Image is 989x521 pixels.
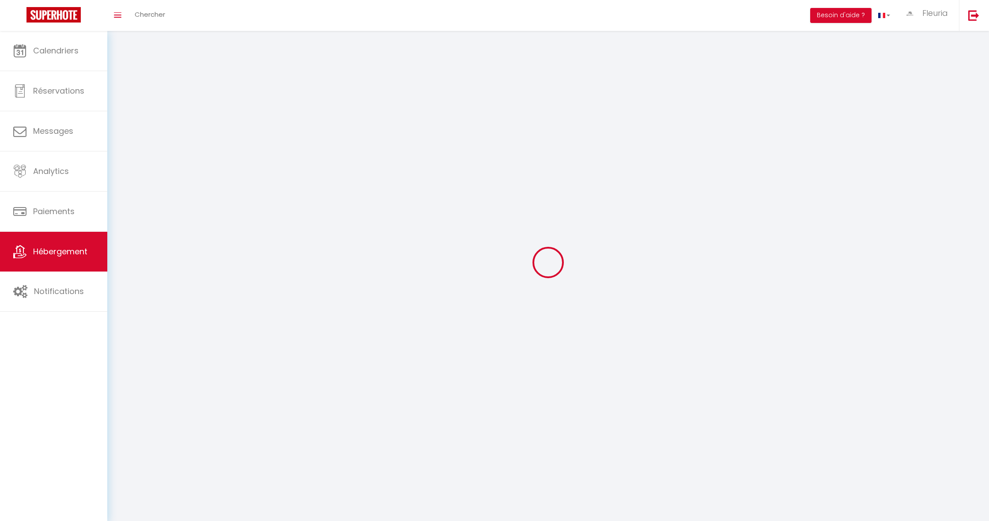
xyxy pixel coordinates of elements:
button: Ouvrir le widget de chat LiveChat [7,4,34,30]
span: Analytics [33,166,69,177]
img: Super Booking [26,7,81,23]
span: Réservations [33,85,84,96]
img: ... [903,9,917,18]
iframe: Chat [951,481,982,514]
span: Notifications [34,286,84,297]
span: Fleuria [922,8,948,19]
span: Calendriers [33,45,79,56]
img: logout [968,10,979,21]
span: Chercher [135,10,165,19]
span: Messages [33,125,73,136]
span: Hébergement [33,246,87,257]
span: Paiements [33,206,75,217]
button: Besoin d'aide ? [810,8,872,23]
